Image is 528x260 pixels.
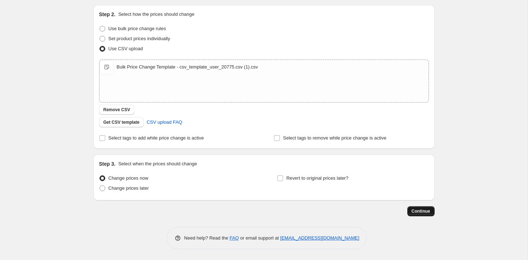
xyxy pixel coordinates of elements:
span: Need help? Read the [184,235,230,241]
a: CSV upload FAQ [142,117,186,128]
p: Select how the prices should change [118,11,194,18]
button: Continue [407,206,435,216]
span: or email support at [239,235,280,241]
h2: Step 2. [99,11,116,18]
h2: Step 3. [99,160,116,167]
span: Revert to original prices later? [286,175,348,181]
button: Remove CSV [99,105,135,115]
span: CSV upload FAQ [147,119,182,126]
div: Bulk Price Change Template - csv_template_user_20775.csv (1).csv [117,63,258,71]
span: Continue [412,208,430,214]
span: Change prices later [108,185,149,191]
span: Remove CSV [103,107,130,113]
span: Select tags to add while price change is active [108,135,204,141]
button: Get CSV template [99,117,144,127]
span: Set product prices individually [108,36,170,41]
span: Use CSV upload [108,46,143,51]
span: Select tags to remove while price change is active [283,135,386,141]
span: Use bulk price change rules [108,26,166,31]
a: [EMAIL_ADDRESS][DOMAIN_NAME] [280,235,359,241]
p: Select when the prices should change [118,160,197,167]
span: Change prices now [108,175,148,181]
span: Get CSV template [103,119,140,125]
a: FAQ [230,235,239,241]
